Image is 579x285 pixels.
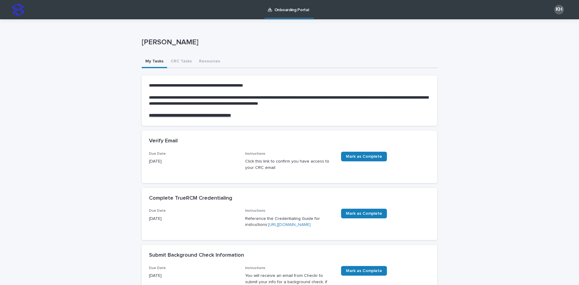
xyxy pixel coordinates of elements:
a: [URL][DOMAIN_NAME] [268,223,311,227]
h2: Verify Email [149,138,178,144]
p: [PERSON_NAME] [142,38,435,47]
span: Due Date [149,152,166,156]
a: Mark as Complete [341,152,387,161]
button: My Tasks [142,55,167,68]
h2: Submit Background Check Information [149,252,244,259]
h2: Complete TrueRCM Credentialing [149,195,232,202]
p: [DATE] [149,216,238,222]
span: Instructions [245,266,265,270]
div: KH [554,5,564,14]
img: stacker-logo-s-only.png [12,4,24,16]
p: [DATE] [149,273,238,279]
span: Instructions [245,209,265,213]
p: Click this link to confirm you have access to your CRC email [245,158,334,171]
p: [DATE] [149,158,238,165]
p: Reference the Credentialing Guide for instructions: [245,216,334,228]
a: Mark as Complete [341,266,387,276]
button: Resources [195,55,224,68]
span: Mark as Complete [346,154,382,159]
span: Due Date [149,209,166,213]
span: Due Date [149,266,166,270]
a: Mark as Complete [341,209,387,218]
span: Mark as Complete [346,269,382,273]
span: Mark as Complete [346,211,382,216]
button: CRC Tasks [167,55,195,68]
span: Instructions [245,152,265,156]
